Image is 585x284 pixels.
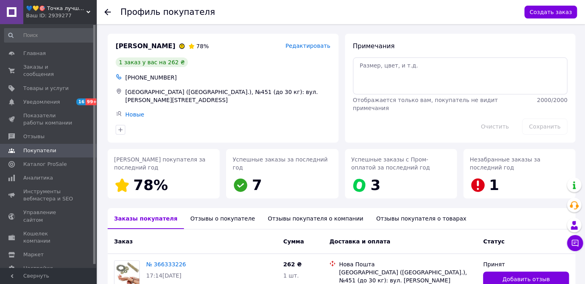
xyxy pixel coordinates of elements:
[502,275,550,283] span: Добавить отзыв
[23,209,74,223] span: Управление сайтом
[283,261,302,268] span: 262 ₴
[23,147,56,154] span: Покупатели
[133,177,168,193] span: 78%
[371,177,381,193] span: 3
[120,7,215,17] h1: Профиль покупателя
[23,174,53,182] span: Аналитика
[283,272,299,279] span: 1 шт.
[104,8,111,16] div: Вернуться назад
[114,238,132,245] span: Заказ
[524,6,577,18] button: Создать заказ
[26,12,96,19] div: Ваш ID: 2939277
[23,188,74,202] span: Инструменты вебмастера и SEO
[283,238,304,245] span: Сумма
[76,98,86,105] span: 16
[196,43,209,49] span: 78%
[23,112,74,127] span: Показатели работы компании
[23,85,69,92] span: Товары и услуги
[483,238,504,245] span: Статус
[353,42,395,50] span: Примечания
[537,97,567,103] span: 2000 / 2000
[23,251,44,258] span: Маркет
[108,208,184,229] div: Заказы покупателя
[489,177,499,193] span: 1
[285,43,330,49] span: Редактировать
[146,272,181,279] span: 17:14[DATE]
[261,208,370,229] div: Отзывы покупателя о компании
[329,238,390,245] span: Доставка и оплата
[146,261,186,268] a: № 366333226
[26,5,86,12] span: 💙💛🎯 Точка лучших покупок ⚖ ⤵
[116,42,175,51] span: [PERSON_NAME]
[23,265,53,272] span: Настройки
[23,50,46,57] span: Главная
[339,260,477,268] div: Нова Пошта
[351,156,430,171] span: Успешные заказы с Пром-оплатой за последний год
[184,208,261,229] div: Отзывы о покупателе
[116,57,188,67] div: 1 заказ у вас на 262 ₴
[86,98,99,105] span: 99+
[252,177,262,193] span: 7
[4,28,95,43] input: Поиск
[483,260,569,268] div: Принят
[124,86,332,106] div: [GEOGRAPHIC_DATA] ([GEOGRAPHIC_DATA].), №451 (до 30 кг): вул. [PERSON_NAME][STREET_ADDRESS]
[23,230,74,245] span: Кошелек компании
[232,156,328,171] span: Успешные заказы за последний год
[353,97,498,111] span: Отображается только вам, покупатель не видит примечания
[470,156,540,171] span: Незабранные заказы за последний год
[125,111,144,118] a: Новые
[124,72,332,83] div: [PHONE_NUMBER]
[23,161,67,168] span: Каталог ProSale
[23,63,74,78] span: Заказы и сообщения
[370,208,473,229] div: Отзывы покупателя о товарах
[23,133,45,140] span: Отзывы
[23,98,60,106] span: Уведомления
[567,235,583,251] button: Чат с покупателем
[114,156,206,171] span: [PERSON_NAME] покупателя за последний год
